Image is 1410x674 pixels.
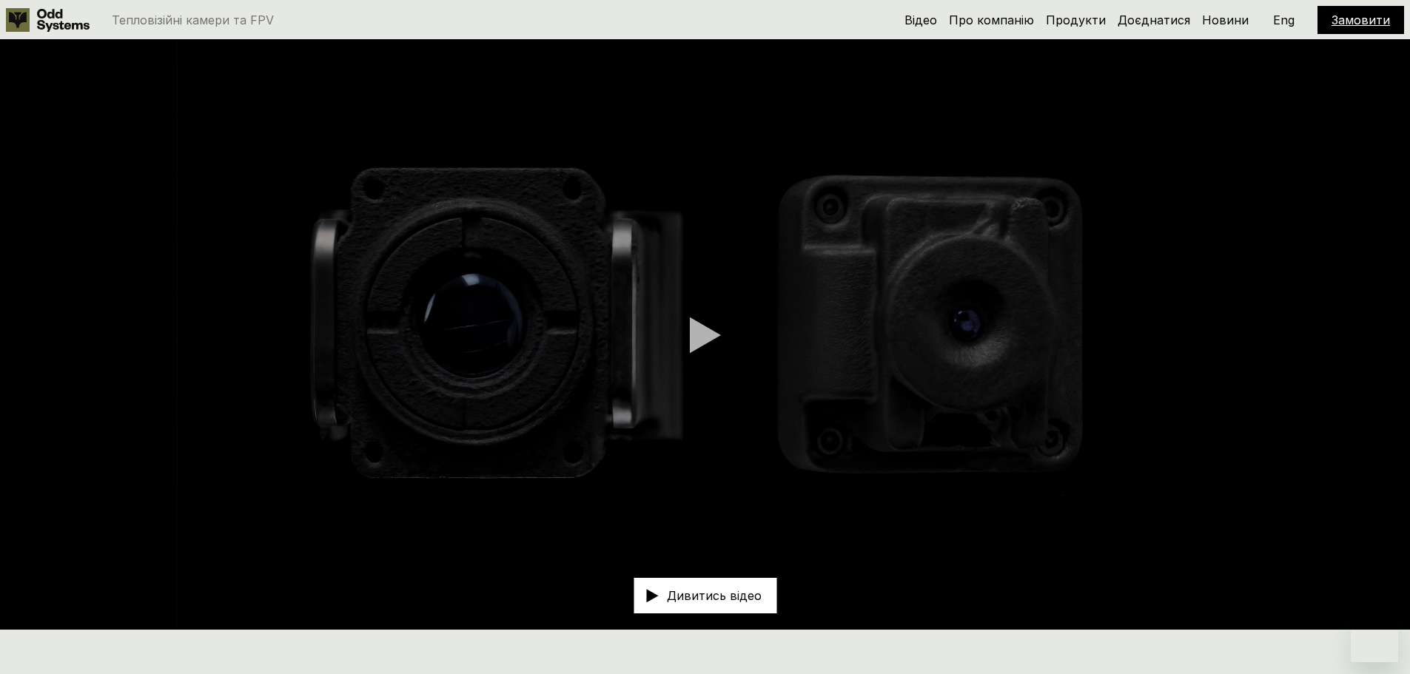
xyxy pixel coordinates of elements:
a: Замовити [1332,13,1390,27]
p: Eng [1273,14,1295,26]
a: Продукти [1046,13,1106,27]
a: Відео [904,13,937,27]
p: Тепловізійні камери та FPV [112,14,274,26]
p: Дивитись відео [667,590,762,601]
a: Новини [1202,13,1249,27]
a: Доєднатися [1118,13,1190,27]
iframe: Кнопка запуска окна обмена сообщениями [1351,615,1398,662]
a: Про компанію [949,13,1034,27]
